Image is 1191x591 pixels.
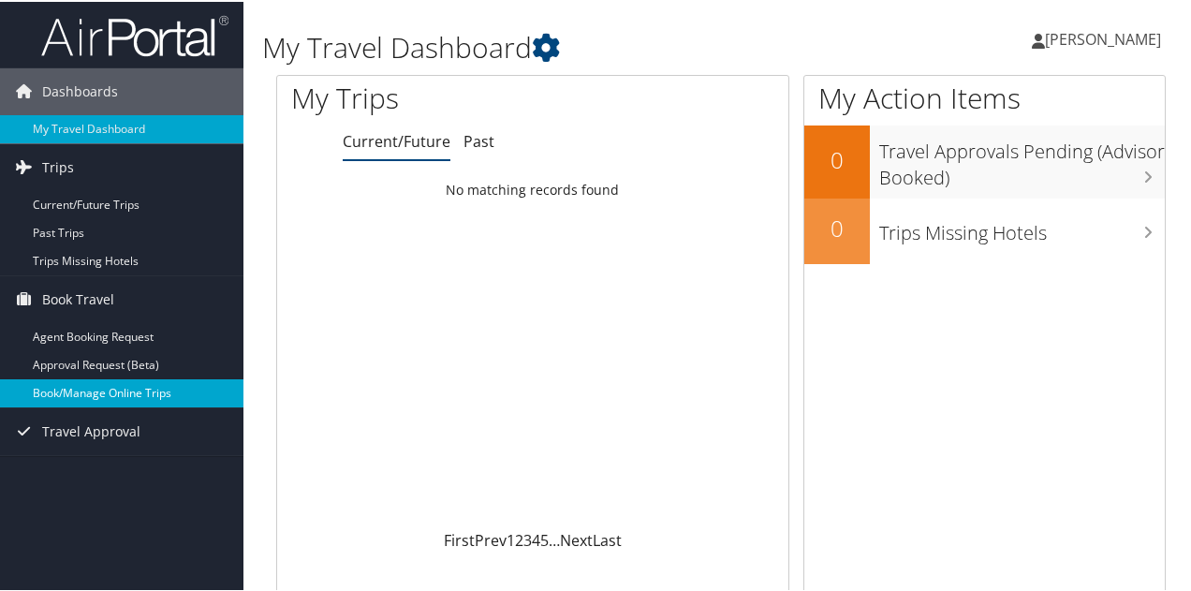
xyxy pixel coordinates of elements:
[515,528,523,549] a: 2
[463,129,494,150] a: Past
[804,77,1165,116] h1: My Action Items
[343,129,450,150] a: Current/Future
[1045,27,1161,48] span: [PERSON_NAME]
[291,77,561,116] h1: My Trips
[42,66,118,113] span: Dashboards
[41,12,228,56] img: airportal-logo.png
[277,171,788,205] td: No matching records found
[879,209,1165,244] h3: Trips Missing Hotels
[804,211,870,243] h2: 0
[560,528,593,549] a: Next
[1032,9,1180,66] a: [PERSON_NAME]
[540,528,549,549] a: 5
[42,406,140,453] span: Travel Approval
[804,142,870,174] h2: 0
[475,528,507,549] a: Prev
[262,26,874,66] h1: My Travel Dashboard
[42,274,114,321] span: Book Travel
[593,528,622,549] a: Last
[532,528,540,549] a: 4
[444,528,475,549] a: First
[507,528,515,549] a: 1
[549,528,560,549] span: …
[804,124,1165,196] a: 0Travel Approvals Pending (Advisor Booked)
[879,127,1165,189] h3: Travel Approvals Pending (Advisor Booked)
[42,142,74,189] span: Trips
[804,197,1165,262] a: 0Trips Missing Hotels
[523,528,532,549] a: 3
